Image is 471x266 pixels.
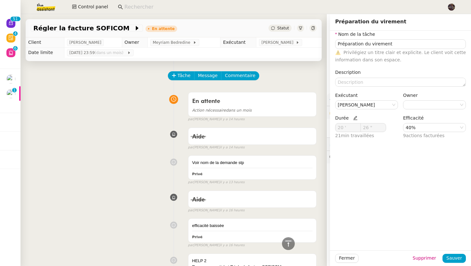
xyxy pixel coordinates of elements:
span: par [188,208,194,213]
td: Date limite [26,48,64,58]
span: Régler la facture SOFICOM [33,25,134,31]
div: En attente [152,27,175,31]
img: users%2FAXgjBsdPtrYuxuZvIJjRexEdqnq2%2Favatar%2F1599931753966.jpeg [6,89,15,98]
nz-select-item: Tatyana Orec [338,101,395,109]
p: 1 [13,88,16,94]
div: 🔐Données client [327,106,471,119]
div: HELP 2 [192,258,312,264]
small: [PERSON_NAME] [188,180,245,185]
span: Sauver [446,254,462,262]
small: [PERSON_NAME] [188,243,245,248]
span: Tâche [178,72,191,79]
span: Efficacité [403,115,424,121]
b: Privé [192,172,202,176]
span: [PERSON_NAME] [70,39,102,46]
span: Fermer [339,254,355,262]
span: par [188,243,194,248]
button: Message [194,71,221,80]
span: actions facturées [406,133,444,138]
span: il y a 13 heures [220,180,244,185]
button: Sauver [442,254,466,263]
span: ⚙️ [329,96,363,103]
input: Rechercher [124,3,441,12]
td: Client [26,37,64,48]
span: Supprimer [413,254,436,262]
nz-badge-sup: 6 [13,46,18,51]
p: 6 [14,46,17,52]
span: par [188,145,194,150]
small: [PERSON_NAME] [188,145,245,150]
p: 4 [14,31,17,37]
span: 💬 [329,154,382,160]
span: Message [198,72,218,79]
div: ⚙️Procédures [327,93,471,106]
p: 5 [13,17,15,22]
nz-badge-sup: 1 [12,88,17,92]
label: Description [335,70,361,75]
button: Commentaire [221,71,259,80]
span: Durée [335,115,349,121]
div: ⏲️Tâches 39:16 27actions [327,138,471,150]
span: par [188,117,194,122]
span: [PERSON_NAME] [261,39,296,46]
span: Préparation du virement [335,19,406,25]
span: ⚠️ [335,50,341,55]
img: 2af2e8ed-4e7a-4339-b054-92d163d57814 [448,4,455,11]
span: il y a 14 heures [220,117,244,122]
small: [PERSON_NAME] [188,117,245,122]
span: il y a 16 heures [220,243,244,248]
span: Statut [277,26,289,30]
span: il y a 14 heures [220,145,244,150]
td: Exécutant [220,37,256,48]
span: ⏲️ [329,141,409,146]
nz-badge-sup: 4 [13,31,18,36]
label: Owner [403,93,418,98]
td: Owner [122,37,147,48]
span: Aide [192,134,205,140]
span: il y a 16 heures [220,208,244,213]
nz-select-item: 40% [406,123,463,132]
span: 9 [403,133,444,138]
span: (dans un mois) [95,51,125,55]
button: Tâche [168,71,194,80]
span: Aide [192,197,205,203]
label: Nom de la tâche [335,32,375,37]
button: Control panel [68,3,112,12]
input: 0 sec [361,123,386,132]
span: Control panel [78,3,108,11]
small: [PERSON_NAME] [188,208,245,213]
input: 0 min [335,123,360,132]
p: 1 [15,17,18,22]
span: min travaillées [341,133,374,138]
div: Voir nom de la demande stp [192,160,312,166]
button: Fermer [335,254,359,263]
span: En attente [192,98,220,104]
div: efficacité baissée [192,223,312,229]
span: 🔐 [329,109,371,116]
span: [DATE] 23:59 [70,50,127,56]
span: Commentaire [225,72,255,79]
input: Nom [335,39,466,49]
span: dans un mois [192,108,252,113]
label: Exécutant [335,93,358,98]
span: 21 [335,133,374,138]
button: Supprimer [409,254,440,263]
span: Meyriam Bedredine [153,39,193,46]
span: Privilégiez un titre clair et explicite. Le client voit cette information dans son espace. [335,50,466,62]
b: Privé [192,235,202,239]
span: Action nécessaire [192,108,226,113]
img: users%2FvmnJXRNjGXZGy0gQLmH5CrabyCb2%2Favatar%2F07c9d9ad-5b06-45ca-8944-a3daedea5428 [6,74,15,83]
div: 💬Commentaires 9 [327,151,471,163]
nz-badge-sup: 51 [10,17,20,21]
span: par [188,180,194,185]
